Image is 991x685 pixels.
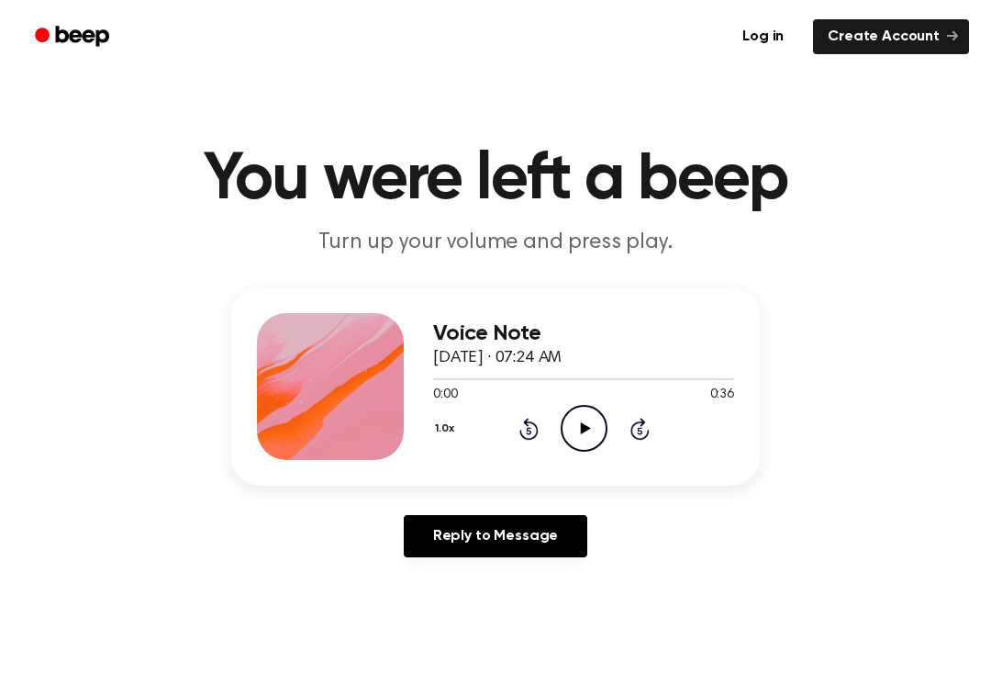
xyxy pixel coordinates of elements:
[710,386,734,405] span: 0:36
[433,386,457,405] span: 0:00
[724,16,802,58] a: Log in
[143,228,848,258] p: Turn up your volume and press play.
[433,413,461,444] button: 1.0x
[813,19,969,54] a: Create Account
[26,147,965,213] h1: You were left a beep
[22,19,126,55] a: Beep
[404,515,587,557] a: Reply to Message
[433,350,562,366] span: [DATE] · 07:24 AM
[433,321,734,346] h3: Voice Note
